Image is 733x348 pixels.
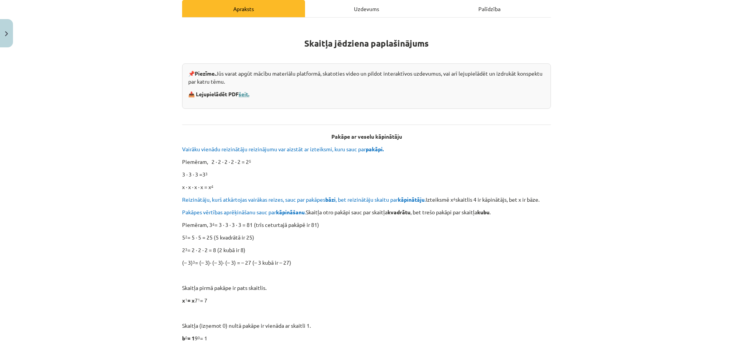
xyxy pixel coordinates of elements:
[187,297,195,304] b: = x
[182,297,185,304] b: x
[5,31,8,36] img: icon-close-lesson-0947bae3869378f0d4975bcd49f059093ad1ed9edebbc8119c70593378902aed.svg
[195,70,216,77] strong: Piezīme.
[182,335,185,342] b: b
[477,209,489,215] b: kubu
[453,196,455,202] sup: 4
[187,335,195,342] b: = 1
[239,91,249,97] a: šeit.
[182,246,551,254] p: 2 = 2 ∙ 2 ∙ 2 = 8 (2 kubā ir 8)
[182,259,551,267] p: (– 3) = (– 3)∙ (– 3)∙ (– 3) = – 27 (– 3 kubā ir – 27)
[185,246,187,252] sup: 3
[188,70,545,86] p: 📌 Jūs varat apgūt mācību materiālu platformā, skatoties video un pildot interaktīvos uzdevumus, v...
[182,209,306,215] span: Pakāpes vērtības aprēķināšanu sauc par .
[205,171,208,176] sup: 3
[185,335,187,340] sup: 0
[182,170,551,178] p: 3 ∙ 3 ∙ 3 =3
[182,208,551,216] p: Skaitļa otro pakāpi sauc par skaitļa , bet trešo pakāpi par skaitļa .
[212,221,215,227] sup: 4
[182,183,551,191] p: x ∙ x ∙ x ∙ x = x
[188,91,250,97] strong: 📥 Lejupielādēt PDF
[182,158,551,166] p: Piemēram, 2 ∙ 2 ∙ 2 ∙ 2 ∙ 2 = 2
[198,297,200,303] sup: 1
[398,196,425,203] b: kāpinātāju
[185,297,187,303] sup: 1
[325,196,336,203] b: bāzi
[193,259,195,265] sup: 3
[182,334,551,342] p: 9 = 1
[182,233,551,241] p: 5 = 5 ∙ 5 = 25 (5 kvadrātā ir 25)
[185,234,187,240] sup: 2
[304,38,429,49] strong: Skaitļa jēdziena paplašinājums
[182,196,426,203] span: Reizinātāju, kurš atkārtojas vairākas reizes, sauc par pakāpes , bet reizinātāju skaitu par .
[366,146,384,152] b: pakāpi.
[182,296,551,304] p: 7 = 7
[211,183,213,189] sup: 4
[182,196,551,204] p: Izteiksmē x skaitlis 4 ir kāpinātājs, bet x ir bāze.
[331,133,402,140] b: Pakāpe ar veselu kāpinātāju
[182,284,551,292] p: Skaitļa pirmā pakāpe ir pats skaitlis.
[182,146,385,152] span: Vairāku vienādu reizinātāju reizinājumu var aizstāt ar izteiksmi, kuru sauc par
[198,335,200,340] sup: 0
[182,322,551,330] p: Skaitļa (izņemot 0) nultā pakāpe ir vienāda ar skaitli 1.
[387,209,410,215] b: kvadrātu
[249,158,251,164] sup: 5
[276,209,305,215] b: kāpināšanu
[182,221,551,229] p: Piemēram, 3 = 3 ∙ 3 ∙ 3 ∙ 3 = 81 (trīs ceturtajā pakāpē ir 81)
